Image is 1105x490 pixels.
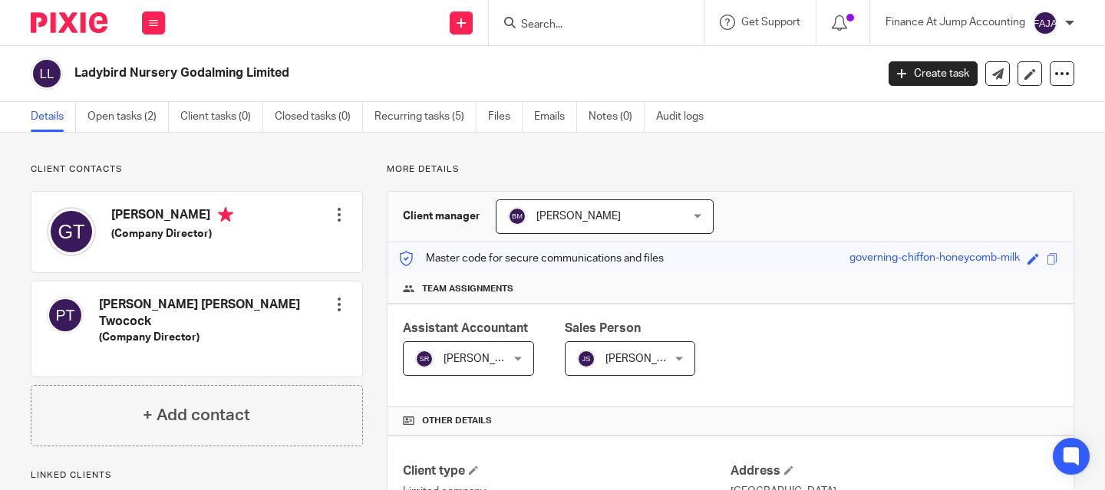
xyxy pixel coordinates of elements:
img: Pixie [31,12,107,33]
img: svg%3E [31,58,63,90]
h4: [PERSON_NAME] [PERSON_NAME] Twocock [99,297,331,330]
span: Get Support [741,17,800,28]
i: Primary [218,207,233,222]
a: Notes (0) [589,102,645,132]
a: Client tasks (0) [180,102,263,132]
a: Audit logs [656,102,715,132]
h4: [PERSON_NAME] [111,207,233,226]
img: svg%3E [577,350,595,368]
a: Recurring tasks (5) [374,102,477,132]
p: More details [387,163,1074,176]
div: governing-chiffon-honeycomb-milk [849,250,1020,268]
h2: Ladybird Nursery Godalming Limited [74,65,708,81]
h4: Client type [403,463,731,479]
span: Other details [422,415,492,427]
p: Client contacts [31,163,363,176]
span: Team assignments [422,283,513,295]
img: svg%3E [1033,11,1057,35]
a: Files [488,102,523,132]
span: [PERSON_NAME] [444,354,528,364]
h3: Client manager [403,209,480,224]
span: [PERSON_NAME] [536,211,621,222]
input: Search [520,18,658,32]
h4: Address [731,463,1058,479]
p: Master code for secure communications and files [399,251,664,266]
a: Open tasks (2) [87,102,169,132]
img: svg%3E [508,207,526,225]
a: Details [31,102,76,132]
img: svg%3E [47,297,84,334]
img: svg%3E [415,350,434,368]
span: Assistant Accountant [403,322,528,334]
h5: (Company Director) [111,226,233,242]
p: Linked clients [31,469,363,482]
h4: + Add contact [143,403,250,427]
p: Finance At Jump Accounting [886,15,1025,30]
img: svg%3E [47,207,96,256]
span: Sales Person [565,322,641,334]
h5: (Company Director) [99,330,331,345]
span: [PERSON_NAME] [605,354,690,364]
a: Emails [534,102,577,132]
a: Create task [889,61,978,86]
a: Closed tasks (0) [275,102,363,132]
